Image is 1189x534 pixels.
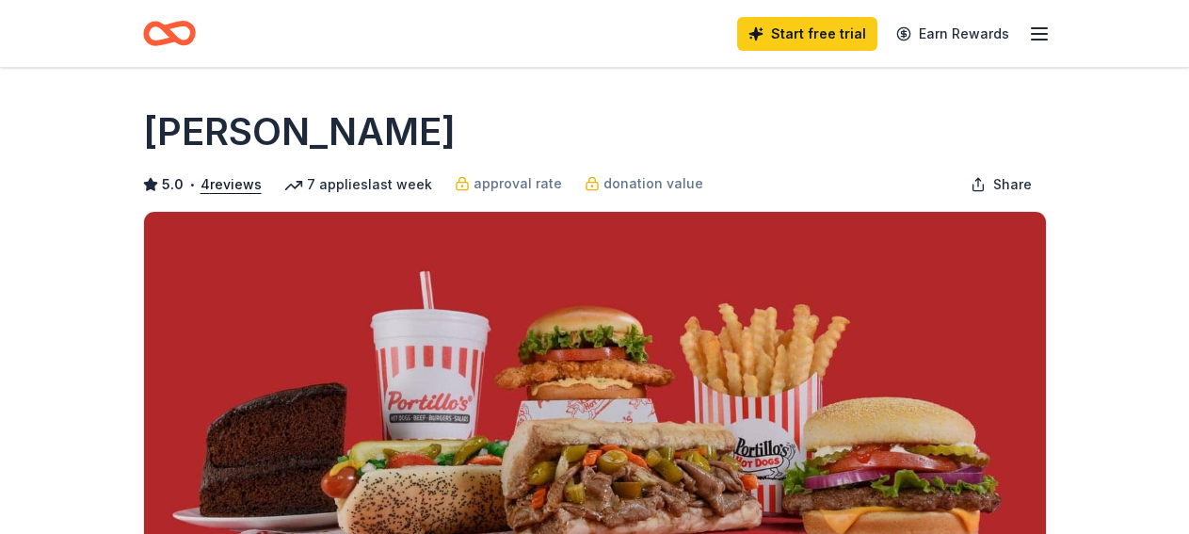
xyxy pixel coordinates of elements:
a: approval rate [455,172,562,195]
a: Earn Rewards [885,17,1020,51]
span: Share [993,173,1032,196]
span: approval rate [474,172,562,195]
span: 5.0 [162,173,184,196]
a: Start free trial [737,17,877,51]
span: • [188,177,195,192]
a: Home [143,11,196,56]
span: donation value [603,172,703,195]
div: 7 applies last week [284,173,432,196]
button: 4reviews [201,173,262,196]
h1: [PERSON_NAME] [143,105,456,158]
button: Share [956,166,1047,203]
a: donation value [585,172,703,195]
